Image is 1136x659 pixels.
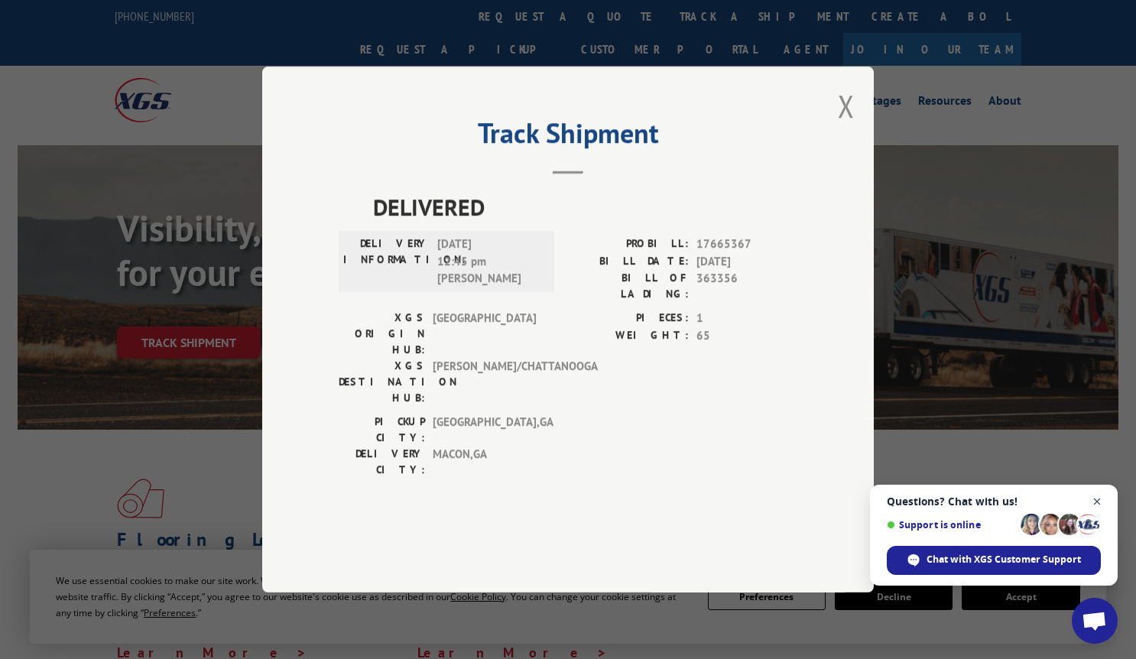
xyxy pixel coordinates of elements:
span: Chat with XGS Customer Support [927,553,1081,566]
label: PICKUP CITY: [339,414,425,446]
label: DELIVERY CITY: [339,446,425,478]
label: DELIVERY INFORMATION: [343,235,430,287]
span: [DATE] [696,253,797,271]
span: MACON , GA [433,446,536,478]
span: Support is online [887,519,1015,531]
label: PROBILL: [568,235,689,253]
span: 17665367 [696,235,797,253]
label: BILL OF LADING: [568,270,689,302]
label: WEIGHT: [568,327,689,345]
label: XGS ORIGIN HUB: [339,310,425,358]
span: 1 [696,310,797,327]
h2: Track Shipment [339,122,797,151]
span: Questions? Chat with us! [887,495,1101,508]
span: [GEOGRAPHIC_DATA] , GA [433,414,536,446]
span: Close chat [1088,492,1107,511]
span: [DATE] 12:45 pm [PERSON_NAME] [437,235,540,287]
label: XGS DESTINATION HUB: [339,358,425,406]
span: [PERSON_NAME]/CHATTANOOGA [433,358,536,406]
span: DELIVERED [373,190,797,224]
span: 363356 [696,270,797,302]
div: Open chat [1072,598,1118,644]
span: [GEOGRAPHIC_DATA] [433,310,536,358]
span: 65 [696,327,797,345]
div: Chat with XGS Customer Support [887,546,1101,575]
button: Close modal [838,86,855,126]
label: BILL DATE: [568,253,689,271]
label: PIECES: [568,310,689,327]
